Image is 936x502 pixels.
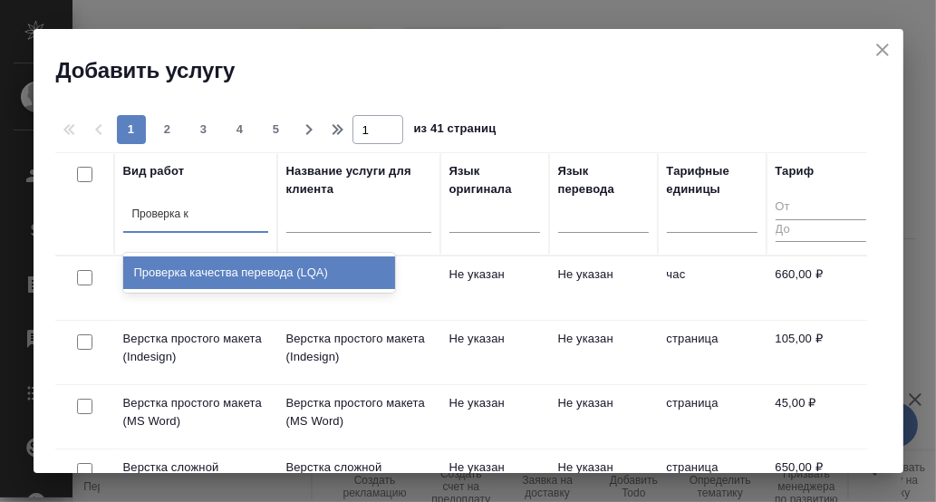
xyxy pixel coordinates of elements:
[549,321,658,384] td: Не указан
[440,256,549,320] td: Не указан
[658,256,767,320] td: час
[262,121,291,139] span: 5
[189,115,218,144] button: 3
[776,197,866,219] input: От
[767,256,875,320] td: 660,00 ₽
[226,121,255,139] span: 4
[449,162,540,198] div: Язык оригинала
[549,385,658,449] td: Не указан
[440,321,549,384] td: Не указан
[286,459,431,495] p: Верстка сложной таблицы (MS Excel)
[767,321,875,384] td: 105,00 ₽
[549,256,658,320] td: Не указан
[658,385,767,449] td: страница
[286,394,431,430] p: Верстка простого макета (MS Word)
[767,385,875,449] td: 45,00 ₽
[286,162,431,198] div: Название услуги для клиента
[123,459,268,495] p: Верстка сложной таблицы (MS Excel)
[667,162,757,198] div: Тарифные единицы
[153,121,182,139] span: 2
[558,162,649,198] div: Язык перевода
[869,36,896,63] button: close
[776,219,866,242] input: До
[123,162,185,180] div: Вид работ
[262,115,291,144] button: 5
[56,56,903,85] h2: Добавить услугу
[226,115,255,144] button: 4
[189,121,218,139] span: 3
[123,256,395,289] div: Проверка качества перевода (LQA)
[123,394,268,430] p: Верстка простого макета (MS Word)
[658,321,767,384] td: страница
[153,115,182,144] button: 2
[414,118,497,144] span: из 41 страниц
[440,385,549,449] td: Не указан
[286,330,431,366] p: Верстка простого макета (Indesign)
[123,330,268,366] p: Верстка простого макета (Indesign)
[776,162,815,180] div: Тариф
